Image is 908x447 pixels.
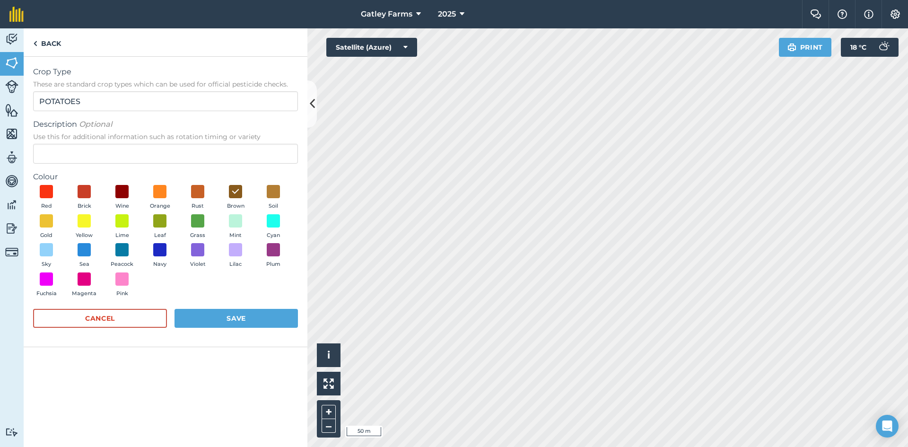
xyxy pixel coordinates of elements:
[109,214,135,240] button: Lime
[5,174,18,188] img: svg+xml;base64,PD94bWwgdmVyc2lvbj0iMS4wIiBlbmNvZGluZz0idXRmLTgiPz4KPCEtLSBHZW5lcmF0b3I6IEFkb2JlIE...
[33,119,298,130] span: Description
[260,243,287,269] button: Plum
[184,243,211,269] button: Violet
[322,405,336,419] button: +
[5,150,18,165] img: svg+xml;base64,PD94bWwgdmVyc2lvbj0iMS4wIiBlbmNvZGluZz0idXRmLTgiPz4KPCEtLSBHZW5lcmF0b3I6IEFkb2JlIE...
[5,428,18,437] img: svg+xml;base64,PD94bWwgdmVyc2lvbj0iMS4wIiBlbmNvZGluZz0idXRmLTgiPz4KPCEtLSBHZW5lcmF0b3I6IEFkb2JlIE...
[260,185,287,210] button: Soil
[175,309,298,328] button: Save
[327,349,330,361] span: i
[222,185,249,210] button: Brown
[779,38,832,57] button: Print
[841,38,899,57] button: 18 °C
[227,202,244,210] span: Brown
[787,42,796,53] img: svg+xml;base64,PHN2ZyB4bWxucz0iaHR0cDovL3d3dy53My5vcmcvMjAwMC9zdmciIHdpZHRoPSIxOSIgaGVpZ2h0PSIyNC...
[36,289,57,298] span: Fuchsia
[72,289,96,298] span: Magenta
[33,272,60,298] button: Fuchsia
[5,103,18,117] img: svg+xml;base64,PHN2ZyB4bWxucz0iaHR0cDovL3d3dy53My5vcmcvMjAwMC9zdmciIHdpZHRoPSI1NiIgaGVpZ2h0PSI2MC...
[115,202,129,210] span: Wine
[71,243,97,269] button: Sea
[33,243,60,269] button: Sky
[109,243,135,269] button: Peacock
[154,231,166,240] span: Leaf
[78,202,91,210] span: Brick
[147,243,173,269] button: Navy
[192,202,204,210] span: Rust
[33,185,60,210] button: Red
[317,343,340,367] button: i
[810,9,821,19] img: Two speech bubbles overlapping with the left bubble in the forefront
[33,214,60,240] button: Gold
[850,38,866,57] span: 18 ° C
[5,221,18,236] img: svg+xml;base64,PD94bWwgdmVyc2lvbj0iMS4wIiBlbmNvZGluZz0idXRmLTgiPz4KPCEtLSBHZW5lcmF0b3I6IEFkb2JlIE...
[33,91,298,111] input: Start typing to search for crop type
[269,202,278,210] span: Soil
[222,243,249,269] button: Lilac
[190,231,205,240] span: Grass
[5,127,18,141] img: svg+xml;base64,PHN2ZyB4bWxucz0iaHR0cDovL3d3dy53My5vcmcvMjAwMC9zdmciIHdpZHRoPSI1NiIgaGVpZ2h0PSI2MC...
[71,272,97,298] button: Magenta
[890,9,901,19] img: A cog icon
[40,231,52,240] span: Gold
[79,260,89,269] span: Sea
[323,378,334,389] img: Four arrows, one pointing top left, one top right, one bottom right and the last bottom left
[33,38,37,49] img: svg+xml;base64,PHN2ZyB4bWxucz0iaHR0cDovL3d3dy53My5vcmcvMjAwMC9zdmciIHdpZHRoPSI5IiBoZWlnaHQ9IjI0Ii...
[837,9,848,19] img: A question mark icon
[109,272,135,298] button: Pink
[109,185,135,210] button: Wine
[438,9,456,20] span: 2025
[111,260,133,269] span: Peacock
[361,9,412,20] span: Gatley Farms
[5,56,18,70] img: svg+xml;base64,PHN2ZyB4bWxucz0iaHR0cDovL3d3dy53My5vcmcvMjAwMC9zdmciIHdpZHRoPSI1NiIgaGVpZ2h0PSI2MC...
[190,260,206,269] span: Violet
[184,214,211,240] button: Grass
[5,32,18,46] img: svg+xml;base64,PD94bWwgdmVyc2lvbj0iMS4wIiBlbmNvZGluZz0idXRmLTgiPz4KPCEtLSBHZW5lcmF0b3I6IEFkb2JlIE...
[864,9,873,20] img: svg+xml;base64,PHN2ZyB4bWxucz0iaHR0cDovL3d3dy53My5vcmcvMjAwMC9zdmciIHdpZHRoPSIxNyIgaGVpZ2h0PSIxNy...
[116,289,128,298] span: Pink
[9,7,24,22] img: fieldmargin Logo
[153,260,166,269] span: Navy
[260,214,287,240] button: Cyan
[33,132,298,141] span: Use this for additional information such as rotation timing or variety
[5,80,18,93] img: svg+xml;base64,PD94bWwgdmVyc2lvbj0iMS4wIiBlbmNvZGluZz0idXRmLTgiPz4KPCEtLSBHZW5lcmF0b3I6IEFkb2JlIE...
[71,214,97,240] button: Yellow
[115,231,129,240] span: Lime
[150,202,170,210] span: Orange
[79,120,112,129] em: Optional
[874,38,893,57] img: svg+xml;base64,PD94bWwgdmVyc2lvbj0iMS4wIiBlbmNvZGluZz0idXRmLTgiPz4KPCEtLSBHZW5lcmF0b3I6IEFkb2JlIE...
[41,202,52,210] span: Red
[33,66,298,78] span: Crop Type
[222,214,249,240] button: Mint
[326,38,417,57] button: Satellite (Azure)
[231,186,240,197] img: svg+xml;base64,PHN2ZyB4bWxucz0iaHR0cDovL3d3dy53My5vcmcvMjAwMC9zdmciIHdpZHRoPSIxOCIgaGVpZ2h0PSIyNC...
[267,231,280,240] span: Cyan
[76,231,93,240] span: Yellow
[24,28,70,56] a: Back
[5,245,18,259] img: svg+xml;base64,PD94bWwgdmVyc2lvbj0iMS4wIiBlbmNvZGluZz0idXRmLTgiPz4KPCEtLSBHZW5lcmF0b3I6IEFkb2JlIE...
[184,185,211,210] button: Rust
[33,171,298,183] label: Colour
[322,419,336,433] button: –
[147,214,173,240] button: Leaf
[33,309,167,328] button: Cancel
[876,415,899,438] div: Open Intercom Messenger
[147,185,173,210] button: Orange
[266,260,280,269] span: Plum
[42,260,51,269] span: Sky
[5,198,18,212] img: svg+xml;base64,PD94bWwgdmVyc2lvbj0iMS4wIiBlbmNvZGluZz0idXRmLTgiPz4KPCEtLSBHZW5lcmF0b3I6IEFkb2JlIE...
[229,231,242,240] span: Mint
[229,260,242,269] span: Lilac
[33,79,298,89] span: These are standard crop types which can be used for official pesticide checks.
[71,185,97,210] button: Brick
